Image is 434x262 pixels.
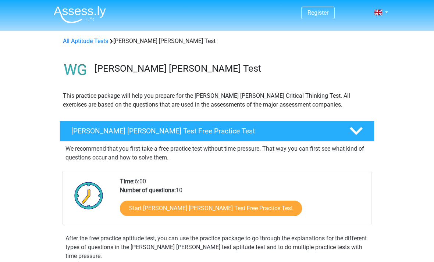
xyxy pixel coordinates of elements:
[120,178,135,185] b: Time:
[63,91,371,109] p: This practice package will help you prepare for the [PERSON_NAME] [PERSON_NAME] Critical Thinking...
[57,121,377,141] a: [PERSON_NAME] [PERSON_NAME] Test Free Practice Test
[71,127,338,135] h4: [PERSON_NAME] [PERSON_NAME] Test Free Practice Test
[63,234,371,261] div: After the free practice aptitude test, you can use the practice package to go through the explana...
[95,63,369,74] h3: [PERSON_NAME] [PERSON_NAME] Test
[307,9,328,16] a: Register
[70,177,107,214] img: Clock
[65,144,369,162] p: We recommend that you first take a free practice test without time pressure. That way you can fir...
[114,177,371,225] div: 6:00 10
[60,37,374,46] div: [PERSON_NAME] [PERSON_NAME] Test
[120,187,176,194] b: Number of questions:
[54,6,106,23] img: Assessly
[60,54,91,86] img: watson glaser test
[120,201,302,216] a: Start [PERSON_NAME] [PERSON_NAME] Test Free Practice Test
[63,37,108,44] a: All Aptitude Tests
